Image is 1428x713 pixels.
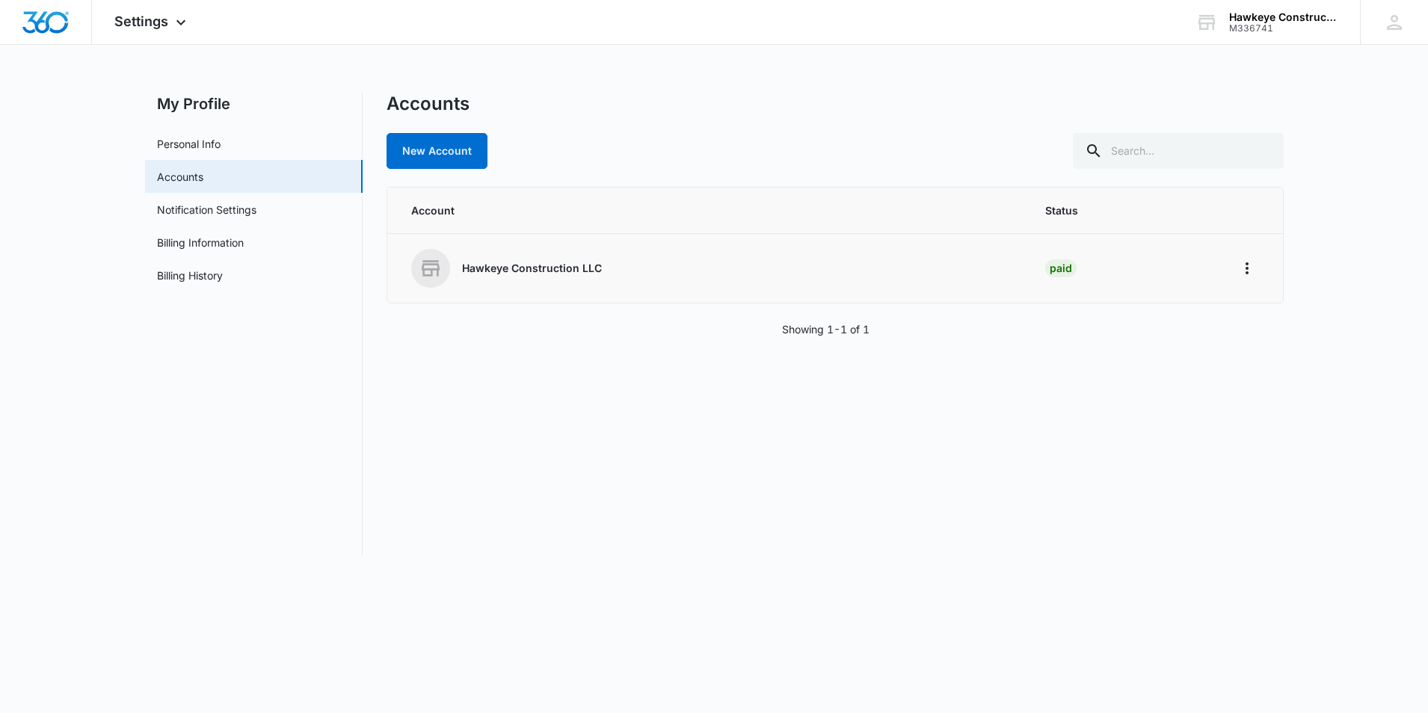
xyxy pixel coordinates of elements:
a: Personal Info [157,136,221,152]
a: Billing History [157,268,223,283]
input: Search... [1073,133,1284,169]
a: Billing Information [157,235,244,250]
p: Showing 1-1 of 1 [782,321,870,337]
a: Accounts [157,169,203,185]
p: Hawkeye Construction LLC [462,261,602,276]
a: New Account [387,133,487,169]
h2: My Profile [145,93,363,115]
div: Paid [1045,259,1077,277]
a: Notification Settings [157,202,256,217]
span: Status [1045,203,1198,218]
div: account id [1229,23,1338,34]
span: Settings [114,13,168,29]
div: account name [1229,11,1338,23]
h1: Accounts [387,93,470,115]
span: Account [411,203,1010,218]
button: Home [1235,256,1259,280]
